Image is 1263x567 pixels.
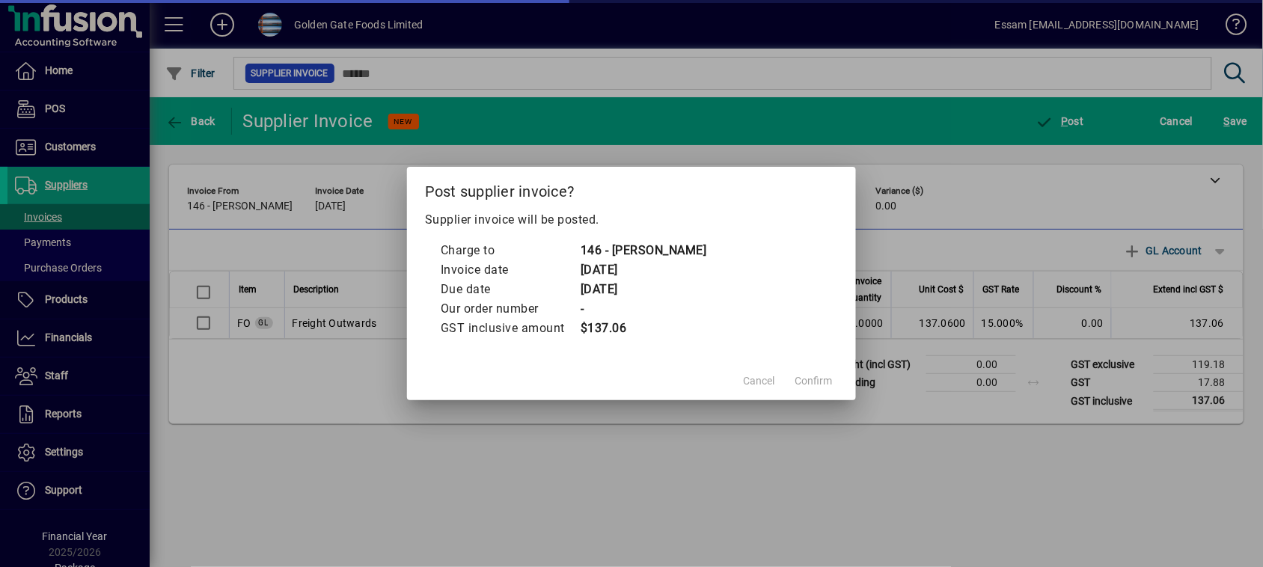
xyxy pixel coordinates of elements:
td: - [580,299,707,319]
td: [DATE] [580,260,707,280]
td: Due date [440,280,580,299]
p: Supplier invoice will be posted. [425,211,838,229]
td: [DATE] [580,280,707,299]
td: GST inclusive amount [440,319,580,338]
td: 146 - [PERSON_NAME] [580,241,707,260]
td: Invoice date [440,260,580,280]
td: Charge to [440,241,580,260]
td: $137.06 [580,319,707,338]
h2: Post supplier invoice? [407,167,856,210]
td: Our order number [440,299,580,319]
